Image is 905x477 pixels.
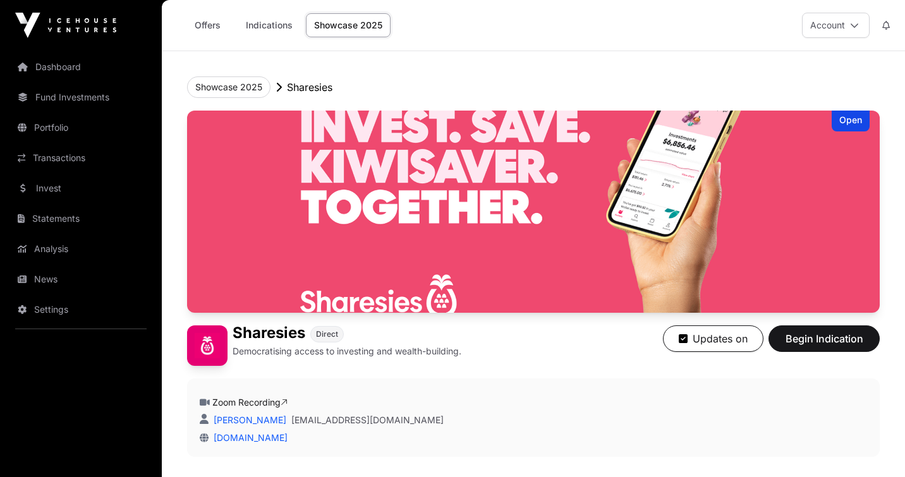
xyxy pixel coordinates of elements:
a: Portfolio [10,114,152,142]
a: Analysis [10,235,152,263]
a: Invest [10,174,152,202]
div: Open [832,111,870,131]
img: Sharesies [187,325,228,366]
a: [PERSON_NAME] [211,414,286,425]
a: Settings [10,296,152,323]
span: Begin Indication [784,331,864,346]
a: Showcase 2025 [306,13,391,37]
a: Fund Investments [10,83,152,111]
span: Direct [316,329,338,339]
button: Begin Indication [768,325,880,352]
a: Indications [238,13,301,37]
button: Showcase 2025 [187,76,270,98]
p: Sharesies [287,80,332,95]
a: Zoom Recording [212,397,288,408]
a: [DOMAIN_NAME] [209,432,288,443]
a: News [10,265,152,293]
a: [EMAIL_ADDRESS][DOMAIN_NAME] [291,414,444,426]
a: Transactions [10,144,152,172]
img: Sharesies [187,111,880,313]
a: Dashboard [10,53,152,81]
img: Icehouse Ventures Logo [15,13,116,38]
button: Updates on [663,325,763,352]
a: Statements [10,205,152,232]
h1: Sharesies [233,325,305,342]
button: Account [802,13,870,38]
a: Begin Indication [768,338,880,351]
a: Offers [182,13,233,37]
p: Democratising access to investing and wealth-building. [233,345,461,358]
